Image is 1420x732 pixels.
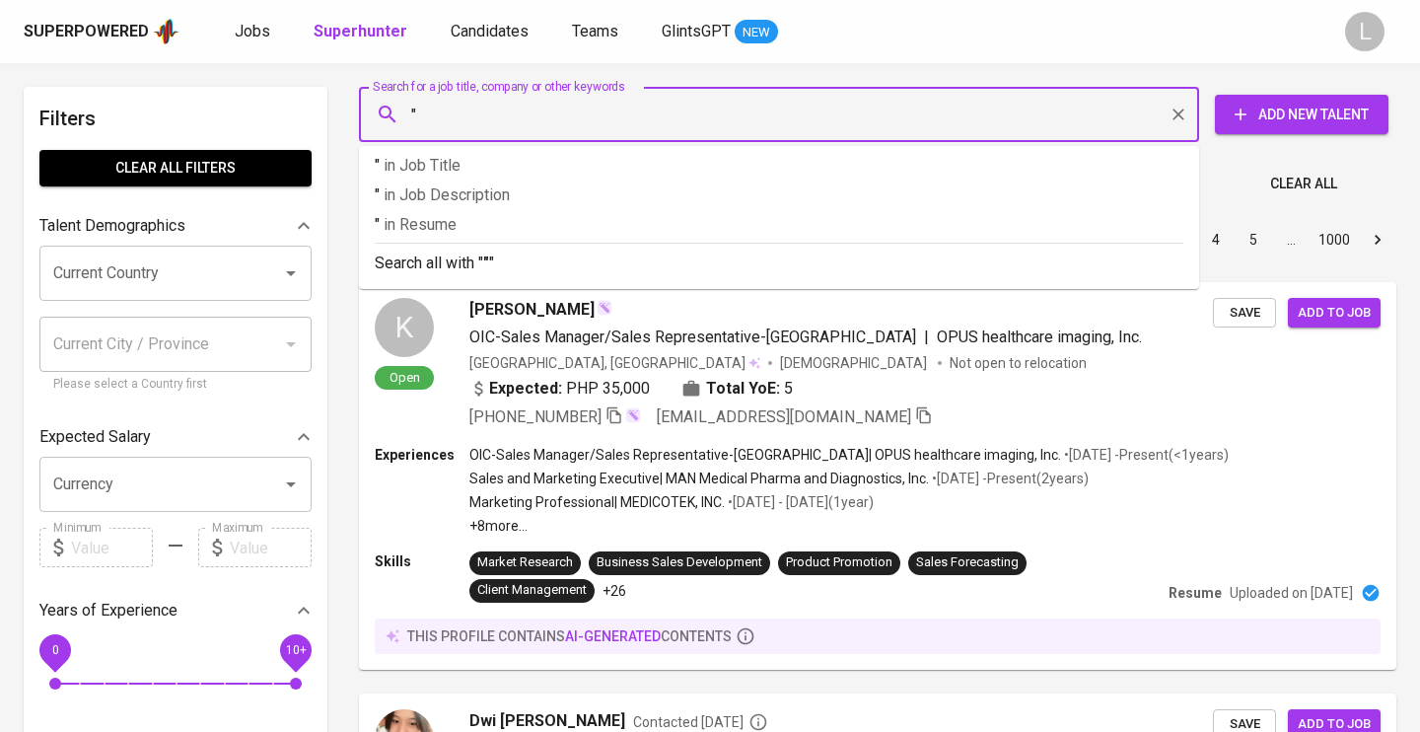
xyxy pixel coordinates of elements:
button: Go to page 5 [1238,224,1269,256]
div: … [1275,230,1307,250]
button: Go to page 1000 [1313,224,1356,256]
p: this profile contains contents [407,626,732,646]
p: • [DATE] - [DATE] ( 1 year ) [725,492,874,512]
div: K [375,298,434,357]
div: Market Research [477,553,573,572]
a: Teams [572,20,622,44]
span: 5 [784,377,793,401]
p: +26 [603,581,626,601]
b: Total YoE: [706,377,780,401]
p: Marketing Professional | MEDICOTEK, INC. [469,492,725,512]
div: L [1345,12,1384,51]
button: Open [277,259,305,287]
span: 10+ [285,643,306,657]
svg: By Batam recruiter [748,712,768,732]
span: AI-generated [565,628,661,644]
div: Business Sales Development [597,553,762,572]
button: Go to page 4 [1200,224,1232,256]
div: Years of Experience [39,591,312,630]
p: Years of Experience [39,599,177,622]
img: app logo [153,17,179,46]
span: Teams [572,22,618,40]
p: Sales and Marketing Executive | MAN Medical Pharma and Diagnostics, Inc. [469,469,929,488]
span: [PHONE_NUMBER] [469,407,602,426]
p: " [375,183,1183,207]
h6: Filters [39,103,312,134]
span: NEW [735,23,778,42]
button: Add to job [1288,298,1381,329]
p: • [DATE] - Present ( 2 years ) [929,469,1089,488]
p: Skills [375,551,469,571]
input: Value [230,528,312,567]
span: | [924,326,929,349]
span: Contacted [DATE] [633,712,768,732]
button: Save [1213,298,1276,329]
p: Not open to relocation [950,353,1087,373]
a: Candidates [451,20,532,44]
button: Add New Talent [1215,95,1388,134]
div: Client Management [477,581,587,600]
span: Candidates [451,22,529,40]
span: Open [382,369,428,386]
b: " [483,254,489,272]
div: Talent Demographics [39,206,312,246]
span: Clear All [1270,172,1337,196]
div: Expected Salary [39,417,312,457]
div: Superpowered [24,21,149,43]
a: GlintsGPT NEW [662,20,778,44]
div: PHP 35,000 [469,377,650,401]
p: OIC-Sales Manager/Sales Representative-[GEOGRAPHIC_DATA] | OPUS healthcare imaging, Inc. [469,445,1061,465]
p: Resume [1169,583,1222,603]
p: Talent Demographics [39,214,185,238]
span: in Job Title [384,156,461,175]
a: Superhunter [314,20,411,44]
span: [DEMOGRAPHIC_DATA] [780,353,930,373]
span: Save [1223,302,1266,325]
span: [PERSON_NAME] [469,298,595,322]
p: Experiences [375,445,469,465]
span: Jobs [235,22,270,40]
p: " [375,213,1183,237]
button: Clear All filters [39,150,312,186]
b: Expected: [489,377,562,401]
nav: pagination navigation [1047,224,1396,256]
a: Superpoweredapp logo [24,17,179,46]
button: Open [277,471,305,498]
a: Jobs [235,20,274,44]
span: Add New Talent [1231,103,1373,127]
p: • [DATE] - Present ( <1 years ) [1061,445,1229,465]
p: Search all with " " [375,252,1183,275]
p: Uploaded on [DATE] [1230,583,1353,603]
span: Clear All filters [55,156,296,181]
div: Sales Forecasting [916,553,1019,572]
span: 0 [51,643,58,657]
span: in Job Description [384,185,510,204]
p: Please select a Country first [53,375,298,395]
button: Clear All [1262,166,1345,202]
p: +8 more ... [469,516,1229,536]
input: Value [71,528,153,567]
span: Add to job [1298,302,1371,325]
p: " [375,154,1183,178]
img: magic_wand.svg [597,300,612,316]
span: [EMAIL_ADDRESS][DOMAIN_NAME] [657,407,911,426]
a: KOpen[PERSON_NAME]OIC-Sales Manager/Sales Representative-[GEOGRAPHIC_DATA]|OPUS healthcare imagin... [359,282,1396,670]
b: Superhunter [314,22,407,40]
div: Product Promotion [786,553,892,572]
span: GlintsGPT [662,22,731,40]
span: OPUS healthcare imaging, Inc. [937,328,1142,346]
span: OIC-Sales Manager/Sales Representative-[GEOGRAPHIC_DATA] [469,328,916,346]
button: Go to next page [1362,224,1393,256]
img: magic_wand.svg [625,407,641,423]
p: Expected Salary [39,425,151,449]
button: Clear [1165,101,1192,128]
div: [GEOGRAPHIC_DATA], [GEOGRAPHIC_DATA] [469,353,760,373]
span: in Resume [384,215,457,234]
